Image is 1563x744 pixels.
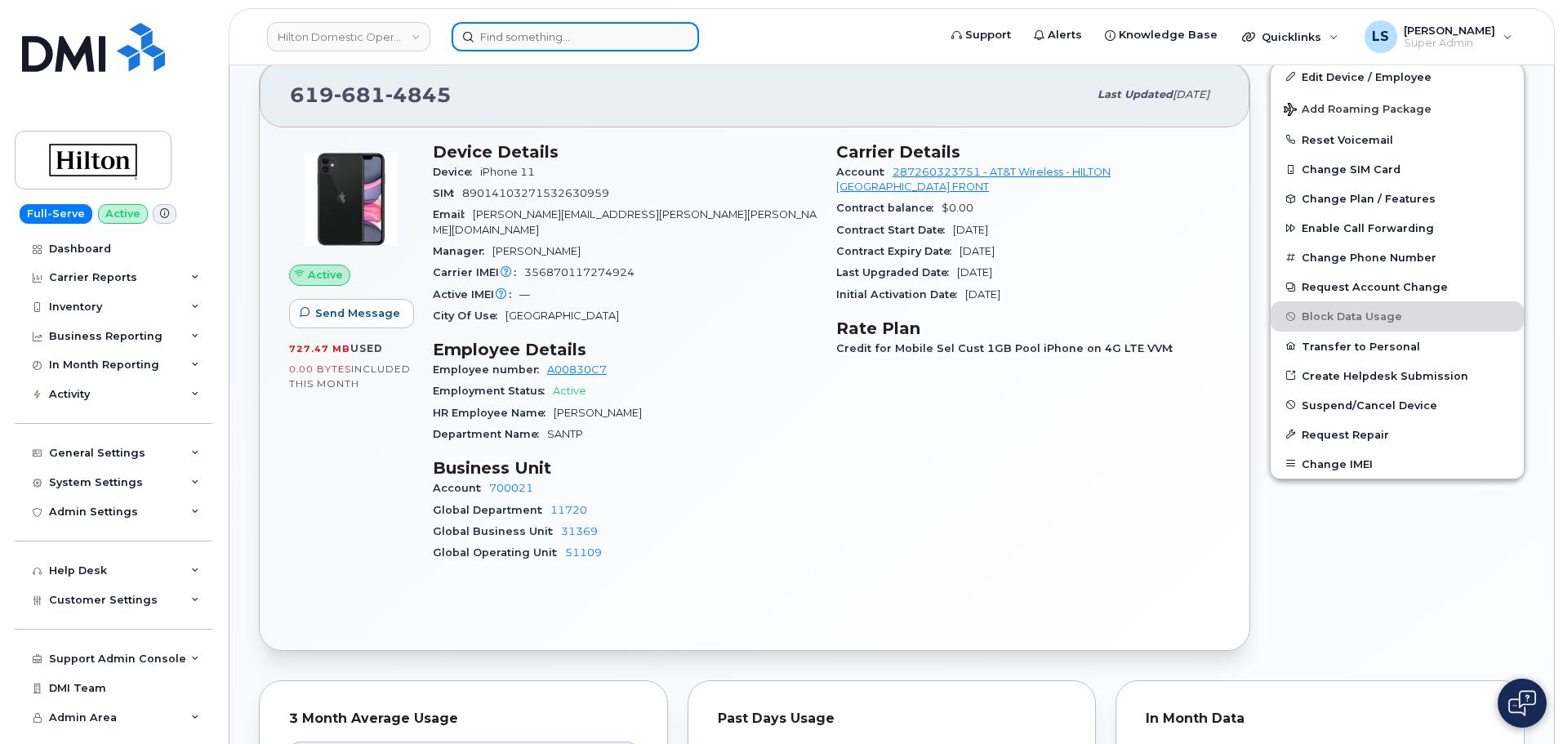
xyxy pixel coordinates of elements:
[1271,154,1524,184] button: Change SIM Card
[836,342,1181,354] span: Credit for Mobile Sel Cust 1GB Pool iPhone on 4G LTE VVM
[433,208,817,235] span: [PERSON_NAME][EMAIL_ADDRESS][PERSON_NAME][PERSON_NAME][DOMAIN_NAME]
[836,166,1111,193] a: 287260323751 - AT&T Wireless - HILTON [GEOGRAPHIC_DATA] FRONT
[1022,19,1093,51] a: Alerts
[1508,690,1536,716] img: Open chat
[1404,24,1495,37] span: [PERSON_NAME]
[836,202,942,214] span: Contract balance
[547,428,583,440] span: SANTP
[289,363,411,390] span: included this month
[433,525,561,537] span: Global Business Unit
[940,19,1022,51] a: Support
[433,142,817,162] h3: Device Details
[1271,243,1524,272] button: Change Phone Number
[289,363,351,375] span: 0.00 Bytes
[1271,125,1524,154] button: Reset Voicemail
[505,310,619,322] span: [GEOGRAPHIC_DATA]
[492,245,581,257] span: [PERSON_NAME]
[433,385,553,397] span: Employment Status
[462,187,609,199] span: 89014103271532630959
[547,363,607,376] a: A00830C7
[1173,88,1209,100] span: [DATE]
[433,482,489,494] span: Account
[1271,272,1524,301] button: Request Account Change
[836,142,1220,162] h3: Carrier Details
[334,82,385,107] span: 681
[942,202,973,214] span: $0.00
[960,245,995,257] span: [DATE]
[1271,332,1524,361] button: Transfer to Personal
[836,319,1220,338] h3: Rate Plan
[290,82,452,107] span: 619
[480,166,535,178] span: iPhone 11
[1231,20,1350,53] div: Quicklinks
[433,428,547,440] span: Department Name
[957,266,992,278] span: [DATE]
[1048,27,1082,43] span: Alerts
[836,288,965,301] span: Initial Activation Date
[1271,91,1524,125] button: Add Roaming Package
[519,288,530,301] span: —
[1098,88,1173,100] span: Last updated
[965,27,1011,43] span: Support
[1271,361,1524,390] a: Create Helpdesk Submission
[433,288,519,301] span: Active IMEI
[565,546,602,559] a: 51109
[302,150,400,248] img: iPhone_11.jpg
[1302,193,1436,205] span: Change Plan / Features
[836,245,960,257] span: Contract Expiry Date
[433,266,524,278] span: Carrier IMEI
[433,407,554,419] span: HR Employee Name
[433,546,565,559] span: Global Operating Unit
[1271,184,1524,213] button: Change Plan / Features
[1271,301,1524,331] button: Block Data Usage
[1271,420,1524,449] button: Request Repair
[289,711,638,727] div: 3 Month Average Usage
[433,187,462,199] span: SIM
[1146,711,1494,727] div: In Month Data
[433,166,480,178] span: Device
[308,267,343,283] span: Active
[385,82,452,107] span: 4845
[1404,37,1495,50] span: Super Admin
[554,407,642,419] span: [PERSON_NAME]
[267,22,430,51] a: Hilton Domestic Operating Company Inc
[836,266,957,278] span: Last Upgraded Date
[289,343,350,354] span: 727.47 MB
[1271,449,1524,479] button: Change IMEI
[433,458,817,478] h3: Business Unit
[1271,213,1524,243] button: Enable Call Forwarding
[1302,399,1437,411] span: Suspend/Cancel Device
[433,208,473,221] span: Email
[561,525,598,537] a: 31369
[1271,62,1524,91] a: Edit Device / Employee
[553,385,586,397] span: Active
[953,224,988,236] span: [DATE]
[524,266,635,278] span: 356870117274924
[452,22,699,51] input: Find something...
[836,166,893,178] span: Account
[489,482,533,494] a: 700021
[550,504,587,516] a: 11720
[433,310,505,322] span: City Of Use
[433,340,817,359] h3: Employee Details
[836,224,953,236] span: Contract Start Date
[315,305,400,321] span: Send Message
[1271,390,1524,420] button: Suspend/Cancel Device
[1284,103,1432,118] span: Add Roaming Package
[1302,222,1434,234] span: Enable Call Forwarding
[1262,30,1321,43] span: Quicklinks
[1119,27,1218,43] span: Knowledge Base
[433,363,547,376] span: Employee number
[1353,20,1524,53] div: Luke Shomaker
[433,245,492,257] span: Manager
[965,288,1000,301] span: [DATE]
[718,711,1066,727] div: Past Days Usage
[1093,19,1229,51] a: Knowledge Base
[289,299,414,328] button: Send Message
[433,504,550,516] span: Global Department
[350,342,383,354] span: used
[1372,27,1389,47] span: LS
